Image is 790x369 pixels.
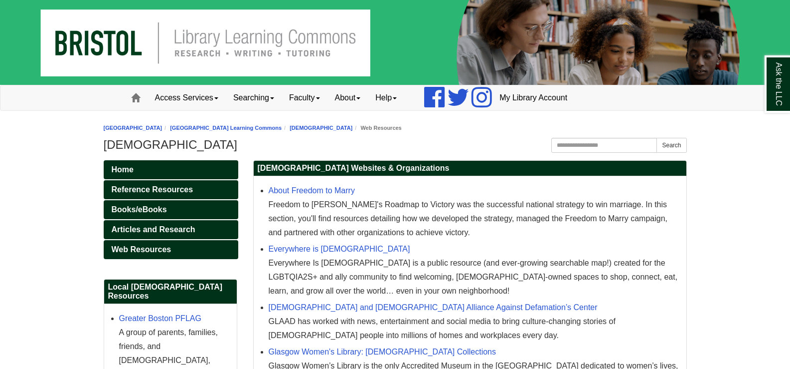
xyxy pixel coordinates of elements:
a: Everywhere is [DEMOGRAPHIC_DATA] [269,245,410,253]
span: Home [112,165,134,174]
a: Books/eBooks [104,200,238,219]
span: Reference Resources [112,185,193,194]
span: Articles and Research [112,225,195,234]
a: Help [368,85,404,110]
span: Web Resources [112,245,171,254]
h2: Local [DEMOGRAPHIC_DATA] Resources [104,280,237,304]
a: [GEOGRAPHIC_DATA] Learning Commons [170,125,282,131]
h2: [DEMOGRAPHIC_DATA] Websites & Organizations [254,161,686,176]
a: Searching [226,85,282,110]
a: Faculty [282,85,327,110]
a: Home [104,160,238,179]
a: [DEMOGRAPHIC_DATA] and [DEMOGRAPHIC_DATA] Alliance Against Defamation’s Center [269,303,598,312]
span: Books/eBooks [112,205,167,214]
li: Web Resources [352,123,401,133]
div: GLAAD has worked with news, entertainment and social media to bring culture-changing stories of [... [269,315,681,343]
h1: [DEMOGRAPHIC_DATA] [104,138,687,152]
a: Greater Boston PFLAG [119,314,201,323]
a: [DEMOGRAPHIC_DATA] [290,125,352,131]
a: Access Services [148,85,226,110]
nav: breadcrumb [104,123,687,133]
div: Freedom to [PERSON_NAME]'s Roadmap to Victory was the successful national strategy to win marriag... [269,198,681,240]
a: Glasgow Women's Library: [DEMOGRAPHIC_DATA] Collections [269,348,496,356]
a: Web Resources [104,240,238,259]
button: Search [656,138,686,153]
a: About Freedom to Marry [269,186,355,195]
a: Reference Resources [104,180,238,199]
a: About [327,85,368,110]
a: [GEOGRAPHIC_DATA] [104,125,162,131]
a: Articles and Research [104,220,238,239]
a: My Library Account [492,85,575,110]
div: Everywhere Is [DEMOGRAPHIC_DATA] is a public resource (and ever-growing searchable map!) created ... [269,256,681,298]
